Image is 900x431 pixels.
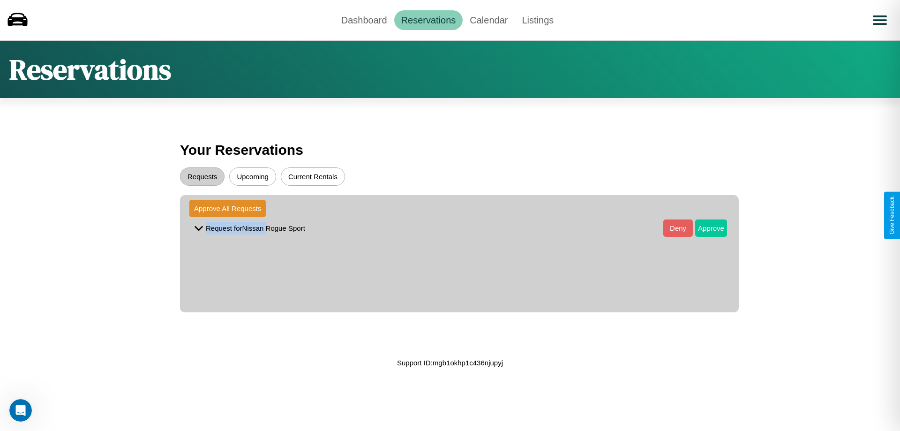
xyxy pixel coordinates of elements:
button: Requests [180,167,225,186]
h3: Your Reservations [180,137,720,163]
p: Request for Nissan Rogue Sport [206,222,305,234]
a: Listings [515,10,561,30]
button: Open menu [867,7,893,33]
p: Support ID: mgb1okhp1c436njupyj [397,356,503,369]
button: Deny [663,219,693,237]
button: Approve All Requests [189,200,266,217]
a: Calendar [463,10,515,30]
iframe: Intercom live chat [9,399,32,422]
div: Give Feedback [889,197,895,234]
button: Current Rentals [281,167,345,186]
a: Reservations [394,10,463,30]
a: Dashboard [334,10,394,30]
button: Approve [695,219,727,237]
h1: Reservations [9,50,171,89]
button: Upcoming [229,167,276,186]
